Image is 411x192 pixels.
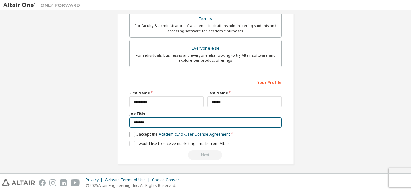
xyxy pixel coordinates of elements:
[129,90,204,96] label: First Name
[159,132,230,137] a: Academic End-User License Agreement
[134,23,277,33] div: For faculty & administrators of academic institutions administering students and accessing softwa...
[105,178,152,183] div: Website Terms of Use
[86,178,105,183] div: Privacy
[134,53,277,63] div: For individuals, businesses and everyone else looking to try Altair software and explore our prod...
[49,179,56,186] img: instagram.svg
[207,90,282,96] label: Last Name
[39,179,46,186] img: facebook.svg
[129,132,230,137] label: I accept the
[60,179,67,186] img: linkedin.svg
[86,183,185,188] p: © 2025 Altair Engineering, Inc. All Rights Reserved.
[129,77,282,87] div: Your Profile
[129,150,282,160] div: Read and acccept EULA to continue
[2,179,35,186] img: altair_logo.svg
[134,14,277,23] div: Faculty
[129,141,229,146] label: I would like to receive marketing emails from Altair
[129,111,282,116] label: Job Title
[3,2,83,8] img: Altair One
[134,44,277,53] div: Everyone else
[152,178,185,183] div: Cookie Consent
[71,179,80,186] img: youtube.svg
